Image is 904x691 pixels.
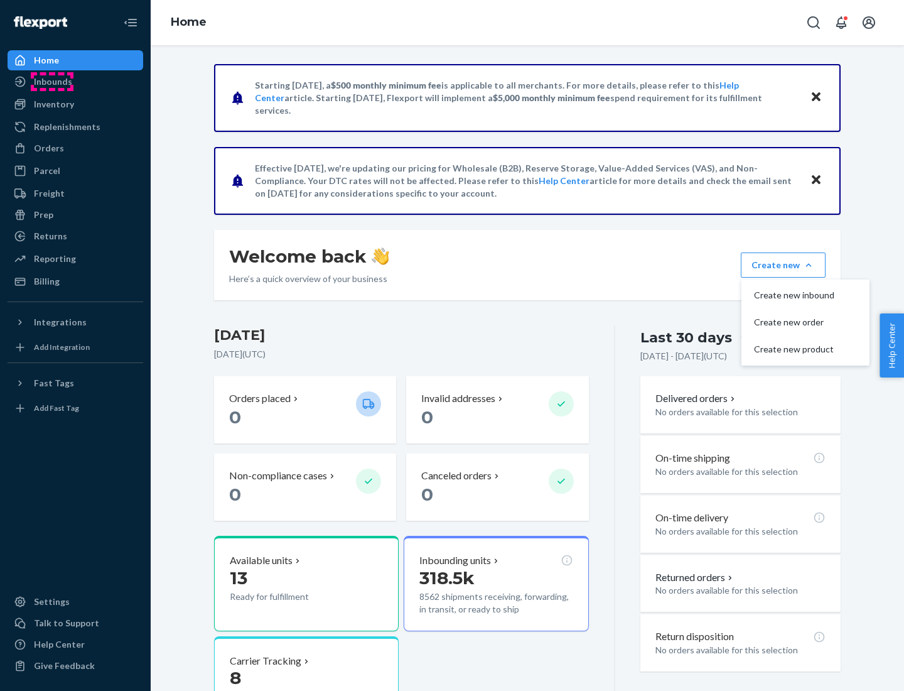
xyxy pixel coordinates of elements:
[8,249,143,269] a: Reporting
[34,377,74,389] div: Fast Tags
[754,318,834,327] span: Create new order
[34,638,85,651] div: Help Center
[741,253,826,278] button: Create newCreate new inboundCreate new orderCreate new product
[229,469,327,483] p: Non-compliance cases
[34,54,59,67] div: Home
[404,536,588,631] button: Inbounding units318.5k8562 shipments receiving, forwarding, in transit, or ready to ship
[230,667,241,688] span: 8
[8,398,143,418] a: Add Fast Tag
[406,376,588,443] button: Invalid addresses 0
[229,245,389,268] h1: Welcome back
[8,592,143,612] a: Settings
[421,469,492,483] p: Canceled orders
[8,183,143,204] a: Freight
[801,10,826,35] button: Open Search Box
[214,454,396,521] button: Non-compliance cases 0
[419,590,573,616] p: 8562 shipments receiving, forwarding, in transit, or ready to ship
[8,373,143,393] button: Fast Tags
[8,226,143,246] a: Returns
[34,660,95,672] div: Give Feedback
[419,567,475,589] span: 318.5k
[406,454,588,521] button: Canceled orders 0
[655,584,826,597] p: No orders available for this selection
[655,391,738,406] button: Delivered orders
[856,10,881,35] button: Open account menu
[214,376,396,443] button: Orders placed 0
[8,50,143,70] a: Home
[34,316,87,329] div: Integrations
[34,230,67,242] div: Returns
[8,634,143,655] a: Help Center
[8,205,143,225] a: Prep
[34,403,79,413] div: Add Fast Tag
[229,273,389,285] p: Here’s a quick overview of your business
[230,654,301,668] p: Carrier Tracking
[421,484,433,505] span: 0
[8,161,143,181] a: Parcel
[8,656,143,676] button: Give Feedback
[34,342,90,352] div: Add Integration
[34,209,53,221] div: Prep
[539,175,589,186] a: Help Center
[229,406,241,428] span: 0
[34,596,70,608] div: Settings
[8,337,143,357] a: Add Integration
[640,350,727,362] p: [DATE] - [DATE] ( UTC )
[8,138,143,158] a: Orders
[655,644,826,656] p: No orders available for this selection
[754,345,834,354] span: Create new product
[331,80,441,90] span: $500 monthly minimum fee
[8,613,143,633] a: Talk to Support
[214,325,589,345] h3: [DATE]
[808,89,824,107] button: Close
[34,121,100,133] div: Replenishments
[655,525,826,538] p: No orders available for this selection
[214,348,589,361] p: [DATE] ( UTC )
[829,10,854,35] button: Open notifications
[8,312,143,332] button: Integrations
[255,162,798,200] p: Effective [DATE], we're updating our pricing for Wholesale (B2B), Reserve Storage, Value-Added Se...
[255,79,798,117] p: Starting [DATE], a is applicable to all merchants. For more details, please refer to this article...
[880,313,904,378] button: Help Center
[655,465,826,478] p: No orders available for this selection
[419,553,491,568] p: Inbounding units
[171,15,207,29] a: Home
[640,328,732,347] div: Last 30 days
[118,10,143,35] button: Close Navigation
[34,275,60,288] div: Billing
[8,117,143,137] a: Replenishments
[34,165,60,177] div: Parcel
[229,484,241,505] span: 0
[229,391,291,406] p: Orders placed
[8,94,143,114] a: Inventory
[14,16,67,29] img: Flexport logo
[34,187,65,200] div: Freight
[754,291,834,300] span: Create new inbound
[655,511,728,525] p: On-time delivery
[655,629,734,644] p: Return disposition
[655,451,730,465] p: On-time shipping
[34,617,99,629] div: Talk to Support
[230,553,293,568] p: Available units
[161,4,217,41] ol: breadcrumbs
[372,248,389,265] img: hand-wave emoji
[230,590,346,603] p: Ready for fulfillment
[744,282,867,309] button: Create new inbound
[230,567,247,589] span: 13
[421,391,495,406] p: Invalid addresses
[34,75,72,88] div: Inbounds
[493,92,610,103] span: $5,000 monthly minimum fee
[8,72,143,92] a: Inbounds
[34,253,76,265] div: Reporting
[655,406,826,418] p: No orders available for this selection
[655,570,735,585] button: Returned orders
[214,536,399,631] button: Available units13Ready for fulfillment
[744,309,867,336] button: Create new order
[808,171,824,190] button: Close
[34,142,64,155] div: Orders
[34,98,74,111] div: Inventory
[744,336,867,363] button: Create new product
